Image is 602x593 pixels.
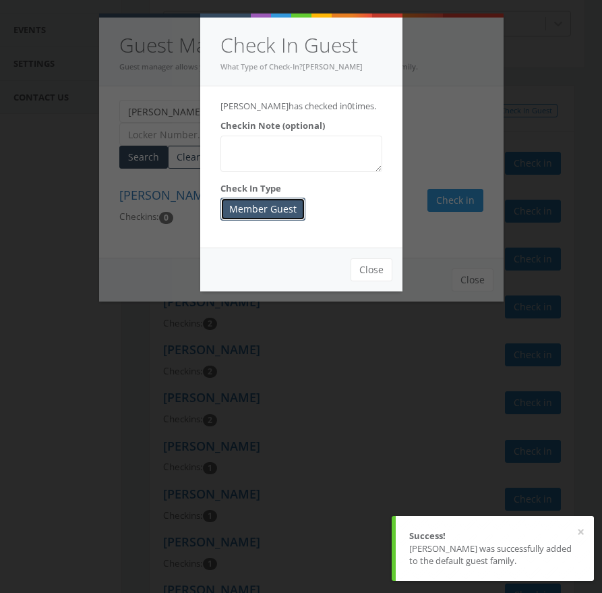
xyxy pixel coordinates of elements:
button: Member Guest [220,198,305,221]
label: Checkin Note (optional) [220,119,325,132]
h4: Check In Guest [220,31,382,60]
div: Success! [409,530,580,542]
small: What Type of Check-In?[PERSON_NAME] [220,61,363,72]
button: Close [351,258,392,281]
p: [PERSON_NAME] has checked in times. [220,100,382,113]
div: [PERSON_NAME] was successfully added to the default guest family. [409,542,580,567]
span: 0 [347,100,352,112]
label: Check In Type [220,182,281,195]
button: × [577,526,584,539]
